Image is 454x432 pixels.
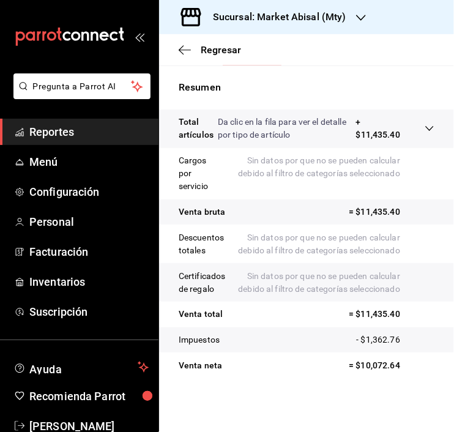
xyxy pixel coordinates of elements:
[357,333,434,346] p: - $1,362.76
[179,359,222,372] p: Venta neta
[13,73,151,99] button: Pregunta a Parrot AI
[179,270,226,296] p: Certificados de regalo
[203,10,346,24] h3: Sucursal: Market Abisal (Mty)
[179,231,224,257] p: Descuentos totales
[226,270,434,296] p: Sin datos por que no se pueden calcular debido al filtro de categorías seleccionado
[29,154,149,170] span: Menú
[349,206,434,218] p: = $11,435.40
[224,231,434,257] p: Sin datos por que no se pueden calcular debido al filtro de categorías seleccionado
[29,274,149,290] span: Inventarios
[179,154,221,193] p: Cargos por servicio
[29,388,149,404] span: Recomienda Parrot
[29,184,149,200] span: Configuración
[221,154,434,193] p: Sin datos por que no se pueden calcular debido al filtro de categorías seleccionado
[356,116,400,141] p: + $11,435.40
[135,32,144,42] button: open_drawer_menu
[179,116,218,141] p: Total artículos
[29,214,149,230] span: Personal
[179,206,225,218] p: Venta bruta
[201,44,241,56] span: Regresar
[179,308,223,321] p: Venta total
[29,124,149,140] span: Reportes
[29,244,149,260] span: Facturación
[29,304,149,320] span: Suscripción
[218,116,356,141] p: Da clic en la fila para ver el detalle por tipo de artículo
[9,89,151,102] a: Pregunta a Parrot AI
[29,360,133,374] span: Ayuda
[179,333,220,346] p: Impuestos
[349,359,434,372] p: = $10,072.64
[349,308,434,321] p: = $11,435.40
[33,80,132,93] span: Pregunta a Parrot AI
[179,80,434,95] p: Resumen
[179,44,241,56] button: Regresar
